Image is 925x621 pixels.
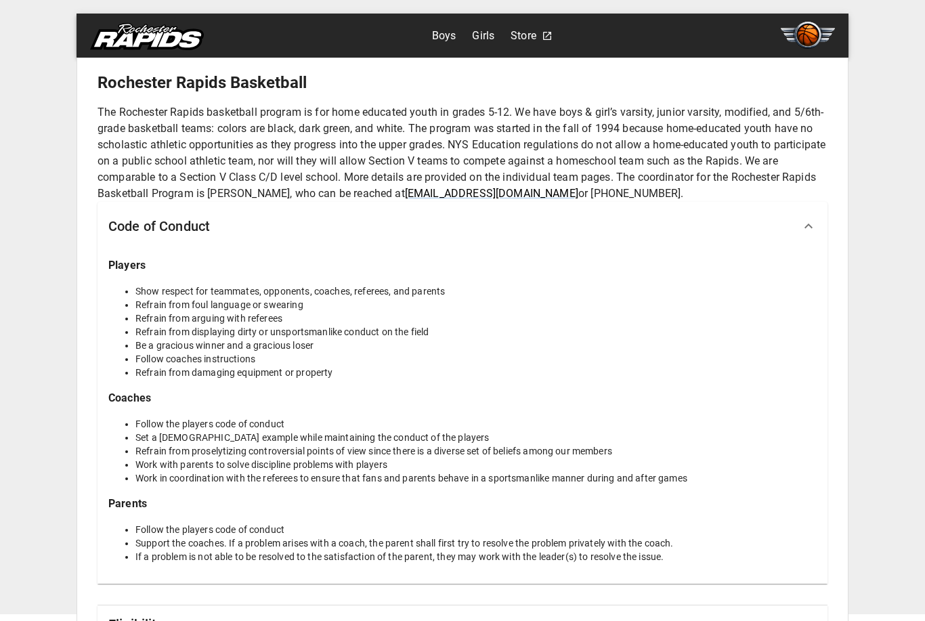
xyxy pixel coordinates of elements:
img: rapids.svg [90,23,204,50]
li: Refrain from arguing with referees [135,312,817,325]
p: The Rochester Rapids basketball program is for home educated youth in grades 5-12. We have boys &... [98,104,827,202]
li: Refrain from damaging equipment or property [135,366,817,379]
li: Be a gracious winner and a gracious loser [135,339,817,352]
li: Refrain from proselytizing controversial points of view since there is a diverse set of beliefs a... [135,444,817,458]
li: If a problem is not able to be resolved to the satisfaction of the parent, they may work with the... [135,550,817,563]
h6: Players [108,256,817,275]
h5: Rochester Rapids Basketball [98,72,827,93]
div: Code of Conduct [98,202,827,251]
a: Girls [472,25,494,47]
li: Support the coaches. If a problem arises with a coach, the parent shall first try to resolve the ... [135,536,817,550]
li: Follow the players code of conduct [135,417,817,431]
li: Set a [DEMOGRAPHIC_DATA] example while maintaining the conduct of the players [135,431,817,444]
li: Refrain from foul language or swearing [135,298,817,312]
a: Store [511,25,536,47]
li: Show respect for teammates, opponents, coaches, referees, and parents [135,284,817,298]
a: Boys [432,25,456,47]
h6: Parents [108,494,817,513]
a: [EMAIL_ADDRESS][DOMAIN_NAME] [405,187,578,200]
img: basketball.svg [781,22,835,49]
li: Refrain from displaying dirty or unsportsmanlike conduct on the field [135,325,817,339]
li: Follow the players code of conduct [135,523,817,536]
li: Follow coaches instructions [135,352,817,366]
h6: Code of Conduct [108,215,210,237]
h6: Coaches [108,389,817,408]
li: Work in coordination with the referees to ensure that fans and parents behave in a sportsmanlike ... [135,471,817,485]
li: Work with parents to solve discipline problems with players [135,458,817,471]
